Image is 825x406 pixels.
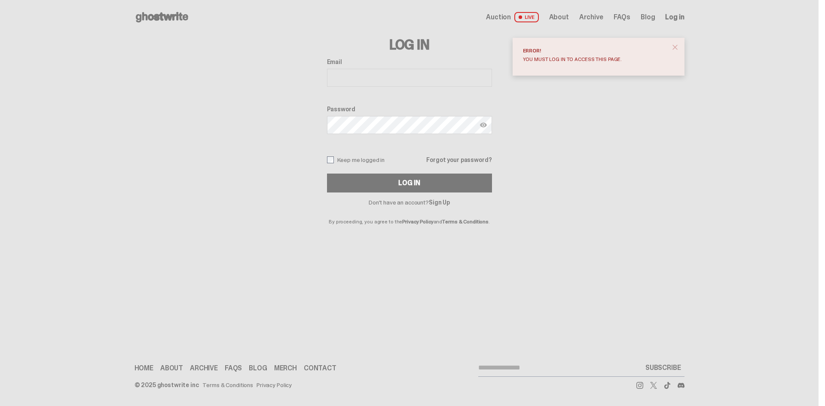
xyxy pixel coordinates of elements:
button: SUBSCRIBE [642,359,684,376]
a: Contact [304,365,336,372]
a: FAQs [614,14,630,21]
a: Terms & Conditions [202,382,253,388]
a: Blog [249,365,267,372]
span: Auction [486,14,511,21]
a: FAQs [225,365,242,372]
div: Log In [398,180,420,186]
p: By proceeding, you agree to the and . [327,205,492,224]
button: Log In [327,174,492,192]
a: Forgot your password? [426,157,492,163]
a: Auction LIVE [486,12,538,22]
a: Merch [274,365,297,372]
a: Privacy Policy [257,382,292,388]
a: Archive [190,365,218,372]
a: Home [134,365,153,372]
a: Sign Up [429,198,450,206]
a: About [549,14,569,21]
div: You must log in to access this page. [523,57,667,62]
h3: Log In [327,38,492,52]
label: Password [327,106,492,113]
label: Email [327,58,492,65]
a: Archive [579,14,603,21]
a: Privacy Policy [402,218,433,225]
a: About [160,365,183,372]
a: Terms & Conditions [442,218,489,225]
input: Keep me logged in [327,156,334,163]
a: Blog [641,14,655,21]
img: Show password [480,122,487,128]
div: Error! [523,48,667,53]
span: LIVE [514,12,539,22]
p: Don't have an account? [327,199,492,205]
a: Log in [665,14,684,21]
button: close [667,40,683,55]
div: © 2025 ghostwrite inc [134,382,199,388]
label: Keep me logged in [327,156,385,163]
